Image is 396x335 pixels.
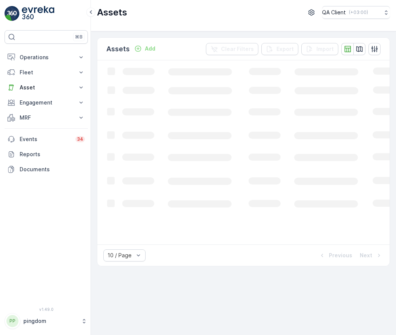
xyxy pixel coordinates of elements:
[5,147,88,162] a: Reports
[5,313,88,329] button: PPpingdom
[301,43,338,55] button: Import
[23,317,77,325] p: pingdom
[20,151,85,158] p: Reports
[5,50,88,65] button: Operations
[20,166,85,173] p: Documents
[5,80,88,95] button: Asset
[206,43,258,55] button: Clear Filters
[5,95,88,110] button: Engagement
[5,132,88,147] a: Events34
[349,9,368,15] p: ( +03:00 )
[131,44,158,53] button: Add
[318,251,353,260] button: Previous
[20,69,73,76] p: Fleet
[97,6,127,18] p: Assets
[261,43,298,55] button: Export
[75,34,83,40] p: ⌘B
[20,135,71,143] p: Events
[5,110,88,125] button: MRF
[5,65,88,80] button: Fleet
[5,6,20,21] img: logo
[322,9,346,16] p: QA Client
[22,6,54,21] img: logo_light-DOdMpM7g.png
[20,54,73,61] p: Operations
[329,252,352,259] p: Previous
[106,44,130,54] p: Assets
[221,45,254,53] p: Clear Filters
[145,45,155,52] p: Add
[276,45,294,53] p: Export
[20,114,73,121] p: MRF
[322,6,390,19] button: QA Client(+03:00)
[20,84,73,91] p: Asset
[77,136,83,142] p: 34
[360,252,372,259] p: Next
[20,99,73,106] p: Engagement
[6,315,18,327] div: PP
[316,45,334,53] p: Import
[359,251,384,260] button: Next
[5,307,88,312] span: v 1.49.0
[5,162,88,177] a: Documents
